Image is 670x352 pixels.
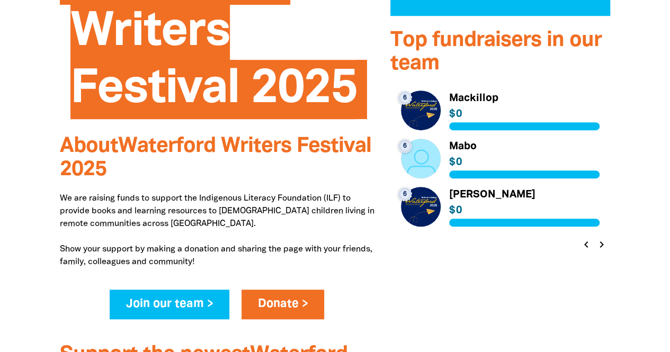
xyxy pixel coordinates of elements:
[110,290,230,319] a: Join our team >
[60,192,374,268] p: We are raising funds to support the Indigenous Literacy Foundation (ILF) to provide books and lea...
[60,137,371,179] span: About Waterford Writers Festival 2025
[390,31,602,74] span: Top fundraisers in our team
[579,237,594,252] button: Previous page
[242,290,325,319] a: Donate >
[595,238,608,251] i: chevron_right
[398,139,412,153] div: 6
[398,187,412,201] div: 6
[580,238,593,251] i: chevron_left
[398,91,412,105] div: 6
[594,237,609,252] button: Next page
[401,91,600,243] div: Paginated content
